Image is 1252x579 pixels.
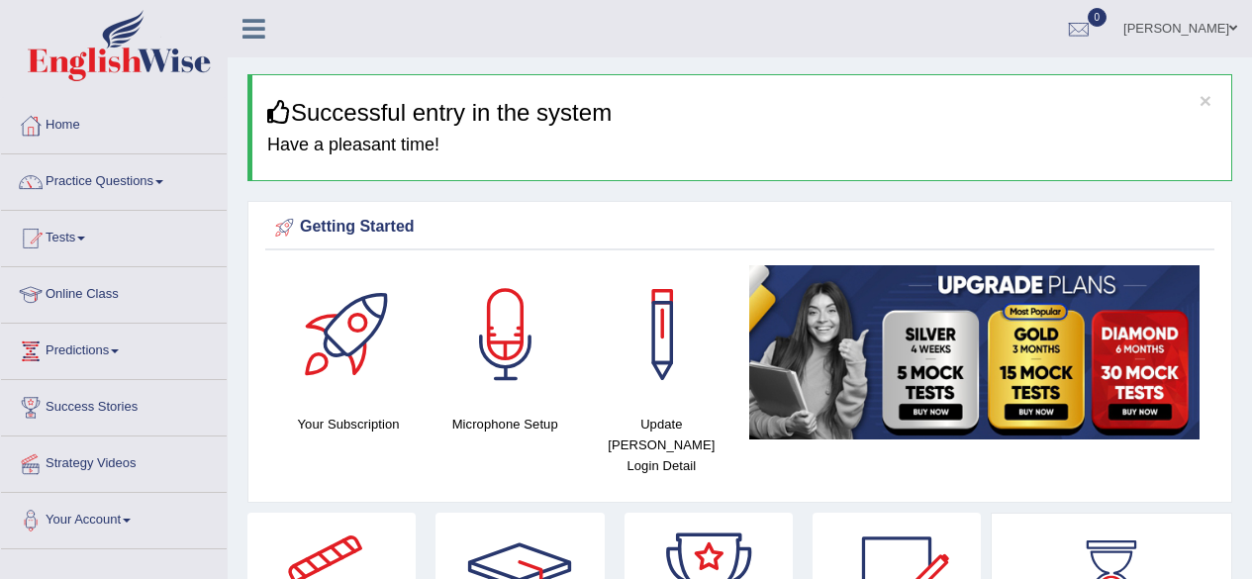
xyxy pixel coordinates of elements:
[267,100,1216,126] h3: Successful entry in the system
[1,380,227,430] a: Success Stories
[1,98,227,147] a: Home
[1,211,227,260] a: Tests
[1,436,227,486] a: Strategy Videos
[436,414,573,434] h4: Microphone Setup
[1,493,227,542] a: Your Account
[1,324,227,373] a: Predictions
[593,414,729,476] h4: Update [PERSON_NAME] Login Detail
[749,265,1200,439] img: small5.jpg
[1,154,227,204] a: Practice Questions
[1200,90,1211,111] button: ×
[1088,8,1108,27] span: 0
[280,414,417,434] h4: Your Subscription
[270,213,1209,242] div: Getting Started
[267,136,1216,155] h4: Have a pleasant time!
[1,267,227,317] a: Online Class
